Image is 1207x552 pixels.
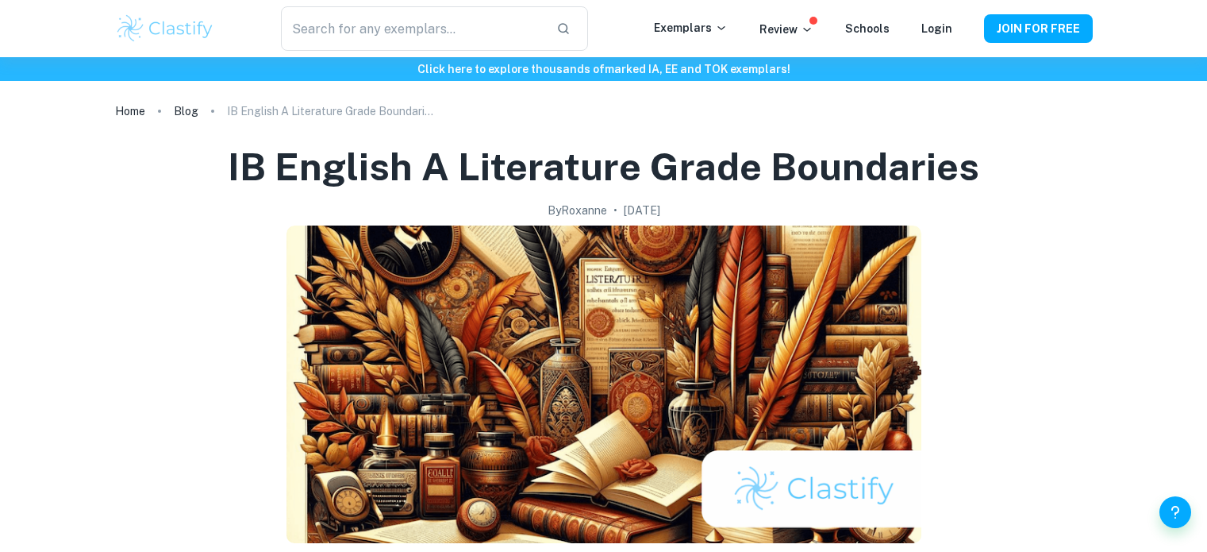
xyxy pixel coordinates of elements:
a: Blog [174,100,198,122]
h2: By Roxanne [548,202,607,219]
a: Schools [845,22,890,35]
a: Home [115,100,145,122]
a: Login [921,22,952,35]
p: Exemplars [654,19,728,37]
p: • [613,202,617,219]
h1: IB English A Literature Grade Boundaries [228,141,979,192]
p: Review [759,21,813,38]
input: Search for any exemplars... [281,6,543,51]
img: Clastify logo [115,13,216,44]
p: IB English A Literature Grade Boundaries [227,102,433,120]
img: IB English A Literature Grade Boundaries cover image [286,226,921,543]
button: JOIN FOR FREE [984,14,1093,43]
button: Help and Feedback [1159,496,1191,528]
h2: [DATE] [624,202,660,219]
h6: Click here to explore thousands of marked IA, EE and TOK exemplars ! [3,60,1204,78]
